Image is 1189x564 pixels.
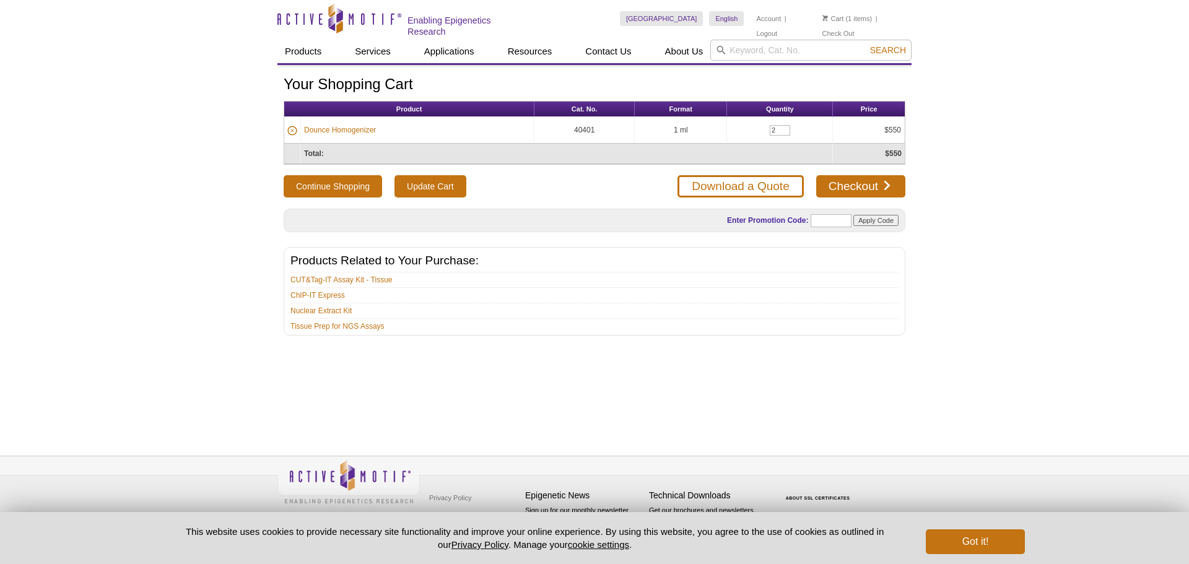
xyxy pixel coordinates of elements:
p: Get our brochures and newsletters, or request them by mail. [649,505,767,537]
p: This website uses cookies to provide necessary site functionality and improve your online experie... [164,525,905,551]
span: Quantity [766,105,794,113]
li: (1 items) [822,11,873,26]
span: Format [669,105,692,113]
a: Services [347,40,398,63]
a: Checkout [816,175,905,197]
a: About Us [658,40,711,63]
input: Keyword, Cat. No. [710,40,912,61]
h1: Your Shopping Cart [284,76,905,94]
a: Contact Us [578,40,638,63]
a: Terms & Conditions [426,507,491,526]
button: Got it! [926,529,1025,554]
h2: Enabling Epigenetics Research [407,15,529,37]
img: Your Cart [822,15,828,21]
a: Logout [756,29,777,38]
td: 1 ml [635,117,727,144]
a: English [709,11,744,26]
a: Download a Quote [677,175,803,197]
button: cookie settings [568,539,629,550]
h2: Products Related to Your Purchase: [290,255,899,266]
button: Continue Shopping [284,175,382,197]
a: CUT&Tag-IT Assay Kit - Tissue [290,274,393,285]
a: Privacy Policy [451,539,508,550]
a: Check Out [822,29,855,38]
a: Cart [822,14,844,23]
a: Privacy Policy [426,488,474,507]
p: Sign up for our monthly newsletter highlighting recent publications in the field of epigenetics. [525,505,643,547]
table: Click to Verify - This site chose Symantec SSL for secure e-commerce and confidential communicati... [773,478,866,505]
li: | [876,11,878,26]
td: $550 [833,117,905,144]
input: Update Cart [394,175,466,197]
a: Tissue Prep for NGS Assays [290,321,385,332]
a: Resources [500,40,560,63]
img: Active Motif, [277,456,420,506]
strong: $550 [885,149,902,158]
span: Search [870,45,906,55]
a: Account [756,14,781,23]
span: Product [396,105,422,113]
label: Enter Promotion Code: [726,216,808,225]
span: Cat. No. [572,105,598,113]
span: Price [861,105,878,113]
strong: Total: [304,149,324,158]
a: ChIP-IT Express [290,290,345,301]
a: Nuclear Extract Kit [290,305,352,316]
a: Products [277,40,329,63]
a: [GEOGRAPHIC_DATA] [620,11,703,26]
a: Applications [417,40,482,63]
a: ABOUT SSL CERTIFICATES [786,496,850,500]
button: Search [866,45,910,56]
h4: Technical Downloads [649,490,767,501]
li: | [785,11,786,26]
input: Apply Code [853,215,899,226]
a: Dounce Homogenizer [304,124,376,136]
td: 40401 [534,117,635,144]
h4: Epigenetic News [525,490,643,501]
